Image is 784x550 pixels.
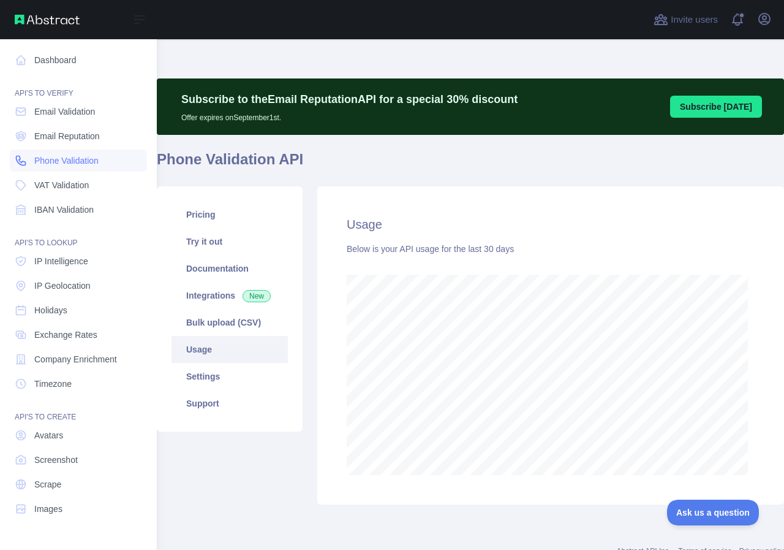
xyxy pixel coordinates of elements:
span: VAT Validation [34,179,89,191]
a: Settings [171,363,288,390]
img: Abstract API [15,15,80,25]
a: Email Validation [10,101,147,123]
div: Below is your API usage for the last 30 days [347,243,755,255]
a: Email Reputation [10,125,147,147]
h2: Usage [347,216,755,233]
span: IP Geolocation [34,280,91,292]
span: Phone Validation [34,155,99,167]
p: Offer expires on September 1st. [181,108,518,123]
span: Timezone [34,378,72,390]
button: Invite users [651,10,720,29]
a: IBAN Validation [10,199,147,221]
a: Phone Validation [10,150,147,172]
a: Pricing [171,201,288,228]
a: Scrape [10,473,147,495]
a: Avatars [10,424,147,446]
h1: Phone Validation API [157,150,784,179]
span: Avatars [34,429,63,441]
a: Usage [171,336,288,363]
span: Holidays [34,304,67,316]
a: Support [171,390,288,417]
span: Screenshot [34,454,78,466]
div: API'S TO LOOKUP [10,223,147,248]
a: Company Enrichment [10,348,147,370]
a: Images [10,498,147,520]
button: Subscribe [DATE] [670,96,762,118]
span: Invite users [671,13,718,27]
span: Email Reputation [34,130,100,142]
span: Images [34,503,62,515]
div: API'S TO VERIFY [10,74,147,98]
a: Exchange Rates [10,324,147,346]
a: Try it out [171,228,288,255]
span: IBAN Validation [34,204,94,216]
a: IP Geolocation [10,275,147,297]
a: VAT Validation [10,174,147,196]
a: Dashboard [10,49,147,71]
a: Screenshot [10,449,147,471]
a: IP Intelligence [10,250,147,272]
span: Company Enrichment [34,353,117,365]
span: IP Intelligence [34,255,88,267]
p: Subscribe to the Email Reputation API for a special 30 % discount [181,91,518,108]
a: Timezone [10,373,147,395]
span: New [243,290,271,302]
span: Exchange Rates [34,329,97,341]
span: Email Validation [34,105,95,118]
span: Scrape [34,478,61,491]
a: Integrations New [171,282,288,309]
div: API'S TO CREATE [10,397,147,422]
a: Documentation [171,255,288,282]
a: Holidays [10,299,147,321]
iframe: Toggle Customer Support [667,500,759,525]
a: Bulk upload (CSV) [171,309,288,336]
